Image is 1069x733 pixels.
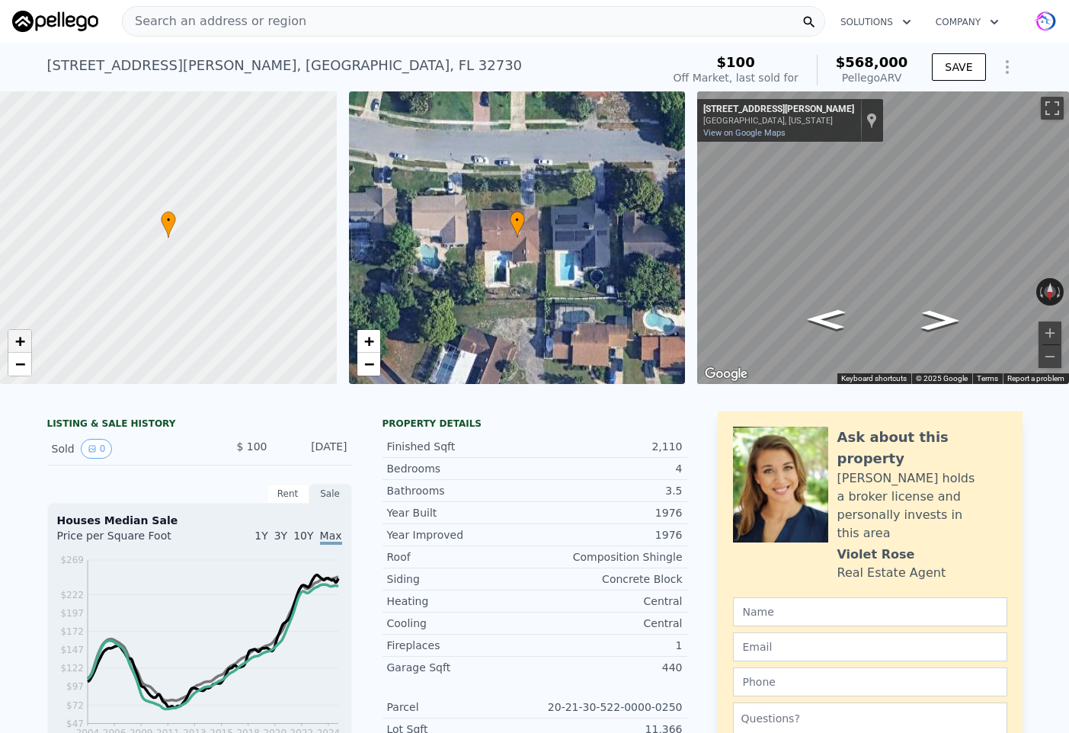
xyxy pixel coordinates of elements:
[866,112,877,129] a: Show location on map
[1041,97,1064,120] button: Toggle fullscreen view
[52,439,187,459] div: Sold
[932,53,985,81] button: SAVE
[66,681,84,692] tspan: $97
[703,104,854,116] div: [STREET_ADDRESS][PERSON_NAME]
[992,52,1023,82] button: Show Options
[717,54,755,70] span: $100
[293,530,313,542] span: 10Y
[387,594,535,609] div: Heating
[280,439,347,459] div: [DATE]
[837,546,915,564] div: Violet Rose
[387,549,535,565] div: Roof
[1044,278,1056,306] button: Reset the view
[535,638,683,653] div: 1
[387,571,535,587] div: Siding
[66,700,84,711] tspan: $72
[828,8,923,36] button: Solutions
[57,513,342,528] div: Houses Median Sale
[267,484,309,504] div: Rent
[236,440,267,453] span: $ 100
[382,418,687,430] div: Property details
[837,427,1007,469] div: Ask about this property
[535,439,683,454] div: 2,110
[791,305,862,334] path: Go East, Graham Rd
[697,91,1069,384] div: Street View
[47,418,352,433] div: LISTING & SALE HISTORY
[916,374,968,383] span: © 2025 Google
[535,594,683,609] div: Central
[836,54,908,70] span: $568,000
[387,638,535,653] div: Fireplaces
[836,70,908,85] div: Pellego ARV
[703,128,786,138] a: View on Google Maps
[387,505,535,520] div: Year Built
[1039,345,1061,368] button: Zoom out
[1056,278,1064,306] button: Rotate clockwise
[161,213,176,227] span: •
[8,353,31,376] a: Zoom out
[977,374,998,383] a: Terms (opens in new tab)
[535,571,683,587] div: Concrete Block
[66,719,84,729] tspan: $47
[8,330,31,353] a: Zoom in
[15,354,25,373] span: −
[274,530,287,542] span: 3Y
[697,91,1069,384] div: Map
[320,530,342,545] span: Max
[701,364,751,384] img: Google
[535,461,683,476] div: 4
[60,626,84,637] tspan: $172
[535,527,683,543] div: 1976
[12,11,98,32] img: Pellego
[841,373,907,384] button: Keyboard shortcuts
[15,331,25,350] span: +
[387,483,535,498] div: Bathrooms
[1032,9,1057,34] img: avatar
[47,55,523,76] div: [STREET_ADDRESS][PERSON_NAME] , [GEOGRAPHIC_DATA] , FL 32730
[60,590,84,600] tspan: $222
[387,660,535,675] div: Garage Sqft
[510,211,525,238] div: •
[81,439,113,459] button: View historical data
[535,483,683,498] div: 3.5
[510,213,525,227] span: •
[60,555,84,565] tspan: $269
[837,469,1007,543] div: [PERSON_NAME] holds a broker license and personally invests in this area
[674,70,799,85] div: Off Market, last sold for
[703,116,854,126] div: [GEOGRAPHIC_DATA], [US_STATE]
[60,663,84,674] tspan: $122
[161,211,176,238] div: •
[60,645,84,655] tspan: $147
[535,505,683,520] div: 1976
[535,549,683,565] div: Composition Shingle
[1036,278,1045,306] button: Rotate counterclockwise
[387,699,535,715] div: Parcel
[123,12,306,30] span: Search an address or region
[701,364,751,384] a: Open this area in Google Maps (opens a new window)
[387,461,535,476] div: Bedrooms
[535,699,683,715] div: 20-21-30-522-0000-0250
[535,660,683,675] div: 440
[535,616,683,631] div: Central
[1039,322,1061,344] button: Zoom in
[387,616,535,631] div: Cooling
[733,632,1007,661] input: Email
[733,667,1007,696] input: Phone
[254,530,267,542] span: 1Y
[733,597,1007,626] input: Name
[363,331,373,350] span: +
[309,484,352,504] div: Sale
[57,528,200,552] div: Price per Square Foot
[1007,374,1064,383] a: Report a problem
[387,439,535,454] div: Finished Sqft
[363,354,373,373] span: −
[923,8,1011,36] button: Company
[837,564,946,582] div: Real Estate Agent
[60,608,84,619] tspan: $197
[357,330,380,353] a: Zoom in
[357,353,380,376] a: Zoom out
[387,527,535,543] div: Year Improved
[905,306,976,335] path: Go West, Graham Rd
